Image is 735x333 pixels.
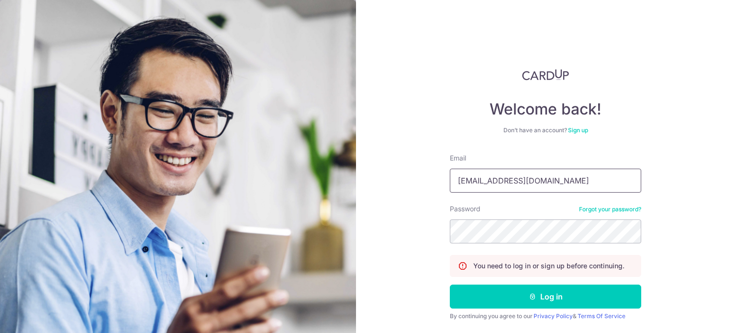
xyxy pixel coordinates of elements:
label: Email [450,153,466,163]
div: Don’t have an account? [450,126,641,134]
a: Sign up [568,126,588,134]
button: Log in [450,285,641,309]
input: Enter your Email [450,169,641,193]
a: Terms Of Service [578,312,625,320]
label: Password [450,204,480,214]
a: Privacy Policy [534,312,573,320]
a: Forgot your password? [579,206,641,213]
p: You need to log in or sign up before continuing. [473,261,624,271]
div: By continuing you agree to our & [450,312,641,320]
img: CardUp Logo [522,69,569,80]
h4: Welcome back! [450,100,641,119]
